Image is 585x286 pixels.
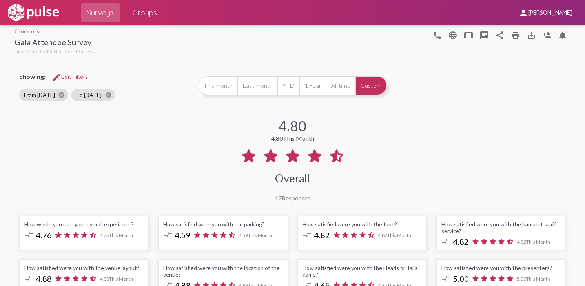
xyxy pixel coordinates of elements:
button: YTD [277,76,299,95]
span: Light of Life Staff & Non-Guest Surveys [15,49,95,55]
span: 4.82 [378,232,411,238]
mat-icon: Bell [558,31,567,40]
span: 5.00 [517,276,550,282]
mat-icon: language [448,31,457,40]
mat-icon: compare_arrows [24,273,34,283]
div: Overall [275,171,310,185]
button: Share [492,27,508,43]
span: Groups [133,5,157,20]
button: Bell [555,27,570,43]
button: Person [539,27,555,43]
mat-icon: tablet [464,31,473,40]
div: How satisfied were you with the presenters? [441,264,561,271]
mat-chip: From [DATE] [19,89,68,101]
img: white-logo.svg [6,3,60,22]
button: language [445,27,461,43]
mat-icon: Download [527,31,536,40]
span: This Month [387,232,411,238]
mat-icon: compare_arrows [441,237,451,246]
div: Gala Attendee Survey [15,37,95,49]
div: 4.80 [279,117,306,135]
div: How satisfied were you with the venue layout? [24,264,144,271]
span: 4.88 [100,276,133,282]
span: This Month [248,232,272,238]
div: 4.80 [271,135,314,142]
span: Surveys [87,5,114,20]
span: 17 [275,194,282,202]
div: How satisfied were you with the parking? [163,221,282,228]
mat-icon: cancel [105,91,112,98]
mat-icon: language [432,31,442,40]
mat-icon: compare_arrows [441,273,451,283]
mat-icon: Edit Filters [52,73,61,82]
mat-icon: arrow_back_ios [15,29,19,34]
a: print [508,27,523,43]
span: This Month [109,232,133,238]
span: 5.00 [453,274,469,283]
span: This Month [526,239,550,245]
span: [PERSON_NAME] [528,9,572,16]
span: 4.59 [175,230,191,240]
mat-icon: cancel [58,91,65,98]
mat-chip: To [DATE] [71,89,115,101]
mat-icon: person [519,8,528,18]
button: language [429,27,445,43]
span: 4.82 [314,230,330,240]
div: How satisfied were you with the banquet staff service? [441,221,561,234]
a: Surveys [81,3,120,22]
mat-icon: compare_arrows [303,230,312,239]
span: 4.88 [36,274,52,283]
button: 1 Year [299,76,326,95]
button: Download [523,27,539,43]
mat-icon: Share [495,31,505,40]
span: 4.82 [517,239,550,245]
button: Custom [355,76,387,95]
div: How satisfied were you with the Heads or Tails game? [303,264,422,278]
mat-icon: speaker_notes [479,31,489,40]
button: Edit FiltersEdit Filters [46,70,94,84]
a: Groups [126,3,163,22]
mat-icon: compare_arrows [24,230,34,239]
mat-icon: print [511,31,520,40]
span: 4.59 [239,232,272,238]
div: How would you rate your overall experience? [24,221,144,228]
button: This month [199,76,237,95]
mat-icon: compare_arrows [163,230,173,239]
button: [PERSON_NAME] [512,5,579,20]
span: 4.82 [453,237,469,246]
div: Responses [275,194,310,202]
span: Showing: [19,73,46,80]
div: How satisfied were you with the food? [303,221,422,228]
span: This Month [283,135,314,142]
button: speaker_notes [476,27,492,43]
span: 4.76 [36,230,52,240]
span: This Month [526,276,550,282]
mat-icon: Person [542,31,552,40]
span: Edit Filters [52,73,88,80]
a: back to list [15,28,95,34]
button: tablet [461,27,476,43]
span: 4.76 [100,232,133,238]
span: This Month [109,276,133,282]
button: All time [326,76,355,95]
div: How satisfied were you with the location of the venue? [163,264,282,278]
button: Last month [237,76,277,95]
